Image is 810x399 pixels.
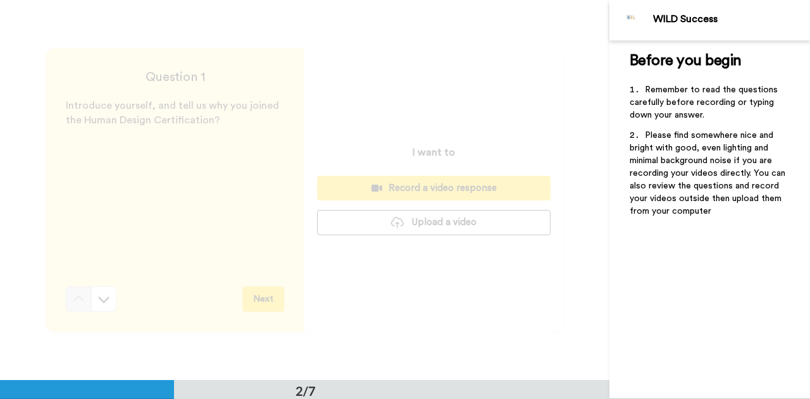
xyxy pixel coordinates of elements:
span: Remember to read the questions carefully before recording or typing down your answer. [630,85,780,120]
span: Before you begin [630,53,742,68]
img: Profile Image [616,5,647,35]
span: Please find somewhere nice and bright with good, even lighting and minimal background noise if yo... [630,131,788,216]
div: WILD Success [653,13,809,25]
